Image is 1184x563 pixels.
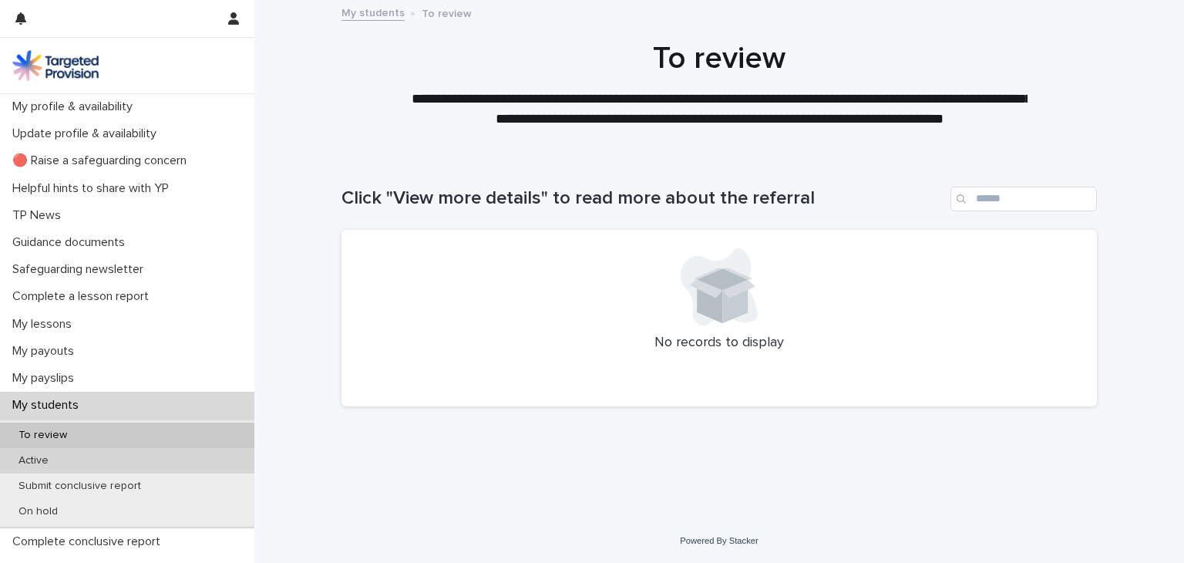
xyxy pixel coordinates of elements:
p: 🔴 Raise a safeguarding concern [6,153,199,168]
p: My lessons [6,317,84,332]
p: On hold [6,505,70,518]
p: Complete a lesson report [6,289,161,304]
p: Safeguarding newsletter [6,262,156,277]
p: To review [422,4,472,21]
h1: To review [341,40,1097,77]
a: Powered By Stacker [680,536,758,545]
p: Complete conclusive report [6,534,173,549]
a: My students [341,3,405,21]
p: My profile & availability [6,99,145,114]
p: My payslips [6,371,86,386]
p: Guidance documents [6,235,137,250]
h1: Click "View more details" to read more about the referral [341,187,944,210]
p: Submit conclusive report [6,480,153,493]
p: Active [6,454,61,467]
input: Search [950,187,1097,211]
p: Update profile & availability [6,126,169,141]
img: M5nRWzHhSzIhMunXDL62 [12,50,99,81]
p: My students [6,398,91,413]
p: No records to display [360,335,1078,352]
p: TP News [6,208,73,223]
p: My payouts [6,344,86,359]
p: Helpful hints to share with YP [6,181,181,196]
p: To review [6,429,79,442]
